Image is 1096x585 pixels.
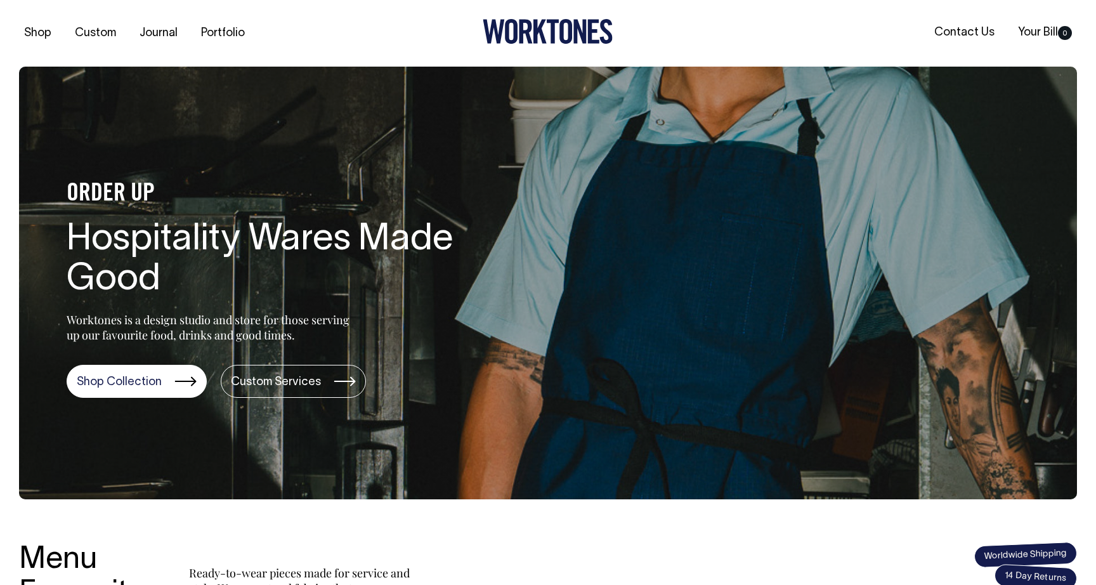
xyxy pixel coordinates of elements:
[70,23,121,44] a: Custom
[67,312,355,343] p: Worktones is a design studio and store for those serving up our favourite food, drinks and good t...
[929,22,1000,43] a: Contact Us
[19,23,56,44] a: Shop
[67,181,473,207] h4: ORDER UP
[974,541,1077,568] span: Worldwide Shipping
[1013,22,1077,43] a: Your Bill0
[196,23,250,44] a: Portfolio
[67,220,473,301] h1: Hospitality Wares Made Good
[221,365,366,398] a: Custom Services
[67,365,207,398] a: Shop Collection
[134,23,183,44] a: Journal
[1058,26,1072,40] span: 0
